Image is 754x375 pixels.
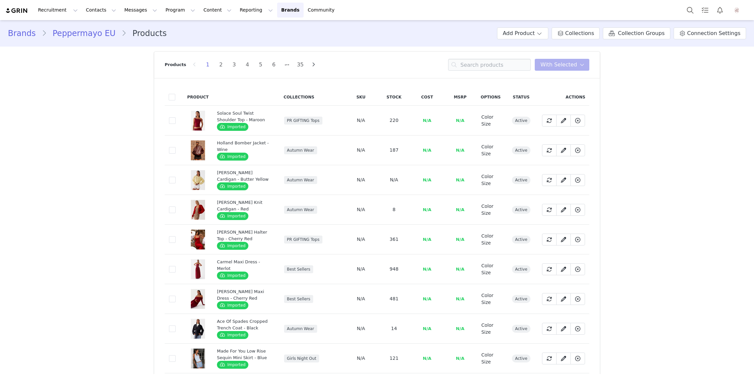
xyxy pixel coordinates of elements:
[535,59,589,71] button: With Selected
[391,326,397,331] span: 14
[295,60,305,69] li: 35
[256,60,266,69] li: 5
[390,147,398,153] span: 187
[82,3,120,18] button: Contacts
[357,237,365,242] span: N/A
[456,177,465,182] span: N/A
[183,89,213,106] th: Product
[456,207,465,212] span: N/A
[512,206,530,214] span: active
[191,111,205,131] img: Solace_Twist_Shoulder_Top_Maroon_4_Peppermayojpg.jpg
[393,207,396,212] span: 8
[277,3,303,18] a: Brands
[512,355,530,362] span: active
[481,203,500,217] div: Color Size
[344,89,377,106] th: SKU
[284,265,314,273] span: Best Sellers
[505,89,538,106] th: Status
[34,3,82,18] button: Recruitment
[217,123,248,131] span: Imported
[512,236,530,244] span: active
[217,199,270,212] div: [PERSON_NAME] Knit Cardigan - Red
[423,148,432,153] span: N/A
[357,296,365,301] span: N/A
[191,349,205,368] img: Made_For_You_Low_Rise_Sequin_Mini_Skirt_Blue_6-Exposure_Peppermayojpg.jpg
[477,89,505,106] th: Options
[512,295,530,303] span: active
[217,140,270,153] div: Holland Bomber Jacket - Wine
[423,267,432,272] span: N/A
[538,89,589,106] th: Actions
[161,3,199,18] button: Program
[8,27,42,39] a: Brands
[481,322,500,336] div: Color Size
[284,176,317,184] span: Autumn Wear
[191,170,205,190] img: Daphne_Knit_Cardigan_Butter_Yellow_5_Peppermayojpg.jpg
[217,242,248,250] span: Imported
[357,177,365,182] span: N/A
[423,356,432,361] span: N/A
[357,147,365,153] span: N/A
[423,177,432,182] span: N/A
[357,326,365,331] span: N/A
[217,318,270,331] div: Ace Of Spades Cropped Trench Coat - Black
[456,326,465,331] span: N/A
[390,296,398,301] span: 481
[481,114,500,128] div: Color Size
[713,3,727,18] button: Notifications
[217,182,248,190] span: Imported
[217,169,270,182] div: [PERSON_NAME] Cardigan - Butter Yellow
[390,237,398,242] span: 361
[456,267,465,272] span: N/A
[456,356,465,361] span: N/A
[284,206,317,214] span: Autumn Wear
[497,27,548,39] button: Add Product
[242,60,252,69] li: 4
[390,266,398,272] span: 948
[512,265,530,273] span: active
[390,118,398,123] span: 220
[410,89,443,106] th: Cost
[216,60,226,69] li: 2
[423,207,432,212] span: N/A
[683,3,697,18] button: Search
[304,3,342,18] a: Community
[284,146,317,154] span: Autumn Wear
[390,356,398,361] span: 121
[217,301,248,309] span: Imported
[618,29,664,37] span: Collection Groups
[284,325,317,333] span: Autumn Wear
[443,89,477,106] th: MSRP
[217,331,248,339] span: Imported
[512,325,530,333] span: active
[217,153,248,161] span: Imported
[217,110,270,123] div: Solace Soul Twist Shoulder Top - Maroon
[217,348,270,361] div: Made For You Low Rise Sequin Mini Skirt - Blue
[357,207,365,212] span: N/A
[390,177,398,182] span: N/A
[120,3,161,18] button: Messages
[280,89,345,106] th: Collections
[191,259,205,279] img: Carmel_Maxi_Dress_Merlot_5_Peppermayojpg.jpg
[540,61,577,69] span: With Selected
[456,148,465,153] span: N/A
[5,8,28,14] img: grin logo
[481,233,500,246] div: Color Size
[217,229,270,242] div: [PERSON_NAME] Halter Top - Cherry Red
[191,200,205,220] img: Jasleen_Knit_Cardigan_Red_6_Peppermayo_Peppermayojpg.jpg
[229,60,239,69] li: 3
[565,29,594,37] span: Collections
[481,143,500,157] div: Color Size
[47,27,121,39] a: Peppermayo EU
[284,236,322,244] span: PR GIFTING Tops
[191,289,205,309] img: Emert_Maxi_Dress_Cherry_Red_4_Peppermayojpg.jpg
[217,288,270,301] div: [PERSON_NAME] Maxi Dress - Cherry Red
[728,5,749,16] button: Profile
[481,352,500,365] div: Color Size
[698,3,712,18] a: Tasks
[512,117,530,125] span: active
[456,296,465,301] span: N/A
[603,27,670,39] a: Collection Groups
[481,262,500,276] div: Color Size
